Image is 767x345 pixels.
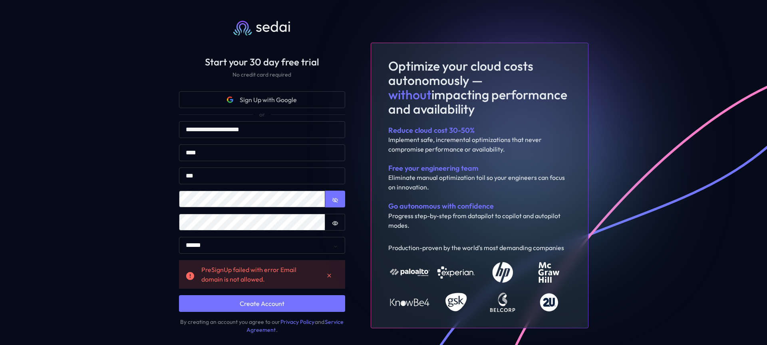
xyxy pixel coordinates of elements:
button: Google iconSign Up with Google [179,91,345,108]
button: Show password [325,214,345,231]
button: Create Account [179,295,345,312]
div: Implement safe, incremental optimizations that never compromise performance or availability. [388,135,571,154]
div: By creating an account you agree to our and . [179,318,345,334]
button: Dismiss alert [320,268,339,281]
a: Privacy Policy [280,318,315,326]
div: No credit card required [166,71,358,79]
div: Go autonomous with confidence [388,201,571,211]
h2: Start your 30 day free trial [166,56,358,68]
span: without [388,87,431,103]
div: Progress step-by-step from datapilot to copilot and autopilot modes. [388,211,571,230]
a: Service Agreement [246,318,344,334]
svg: Google icon [227,97,233,103]
div: Reduce cloud cost 30-50% [388,126,571,135]
button: Show password [325,191,345,207]
div: Production-proven by the world's most demanding companies [388,243,571,252]
div: Eliminate manual optimization toil so your engineers can focus on innovation. [388,173,571,192]
div: PreSignUp failed with error Email domain is not allowed. [201,265,313,284]
span: Sign Up with Google [240,95,297,104]
div: Free your engineering team [388,164,571,173]
h1: Optimize your cloud costs autonomously — impacting performance and availability [388,59,571,116]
